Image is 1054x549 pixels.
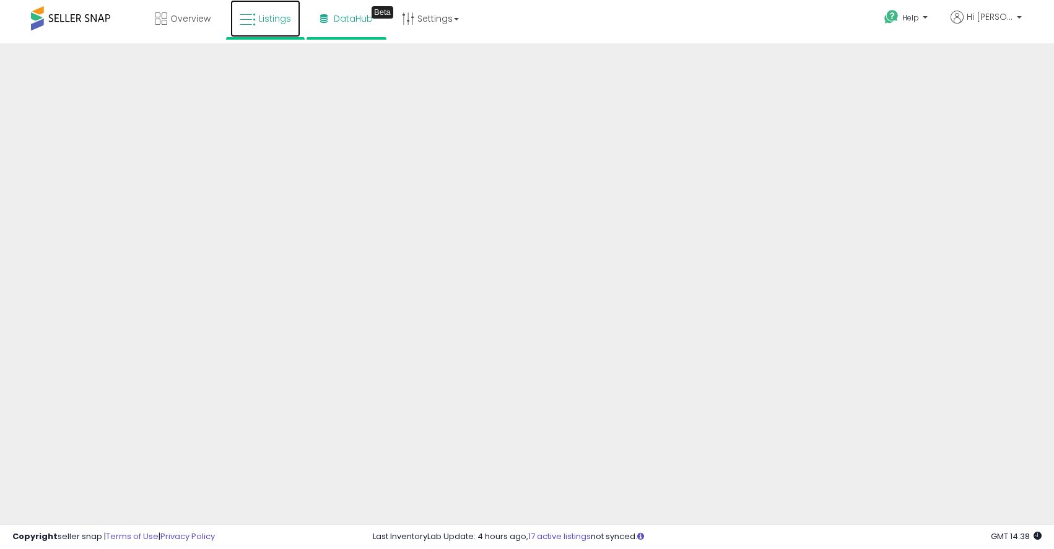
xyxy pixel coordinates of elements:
i: Get Help [884,9,899,25]
span: 2025-10-9 14:38 GMT [991,530,1042,542]
div: Last InventoryLab Update: 4 hours ago, not synced. [373,531,1042,543]
span: DataHub [334,12,373,25]
span: Overview [170,12,211,25]
div: Tooltip anchor [372,6,393,19]
span: Help [902,12,919,23]
a: Terms of Use [106,530,159,542]
span: Hi [PERSON_NAME] [967,11,1013,23]
div: seller snap | | [12,531,215,543]
a: Privacy Policy [160,530,215,542]
strong: Copyright [12,530,58,542]
span: Listings [259,12,291,25]
a: Hi [PERSON_NAME] [951,11,1022,38]
a: 17 active listings [528,530,591,542]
